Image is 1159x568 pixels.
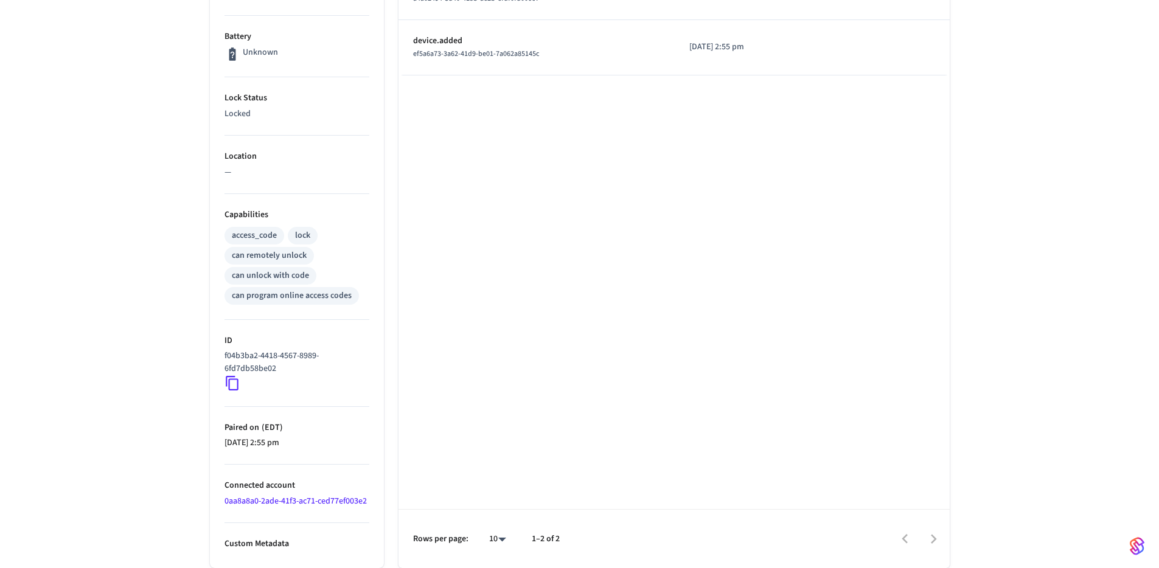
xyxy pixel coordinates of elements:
p: device.added [413,35,661,47]
p: Lock Status [224,92,369,105]
p: ID [224,334,369,347]
p: Paired on [224,421,369,434]
p: Unknown [243,46,278,59]
p: Locked [224,108,369,120]
div: 10 [483,530,512,548]
a: 0aa8a8a0-2ade-41f3-ac71-ced77ef003e2 [224,495,367,507]
p: 1–2 of 2 [532,533,560,545]
img: SeamLogoGradient.69752ec5.svg [1130,536,1144,556]
p: — [224,166,369,179]
div: lock [295,229,310,242]
span: ( EDT ) [259,421,283,434]
p: [DATE] 2:55 pm [689,41,809,54]
p: [DATE] 2:55 pm [224,437,369,449]
div: can remotely unlock [232,249,307,262]
span: ef5a6a73-3a62-41d9-be01-7a062a85145c [413,49,540,59]
p: Location [224,150,369,163]
p: Connected account [224,479,369,492]
div: can unlock with code [232,269,309,282]
p: f04b3ba2-4418-4567-8989-6fd7db58be02 [224,350,364,375]
p: Capabilities [224,209,369,221]
p: Custom Metadata [224,538,369,550]
div: can program online access codes [232,289,352,302]
p: Rows per page: [413,533,468,545]
p: Battery [224,30,369,43]
div: access_code [232,229,277,242]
